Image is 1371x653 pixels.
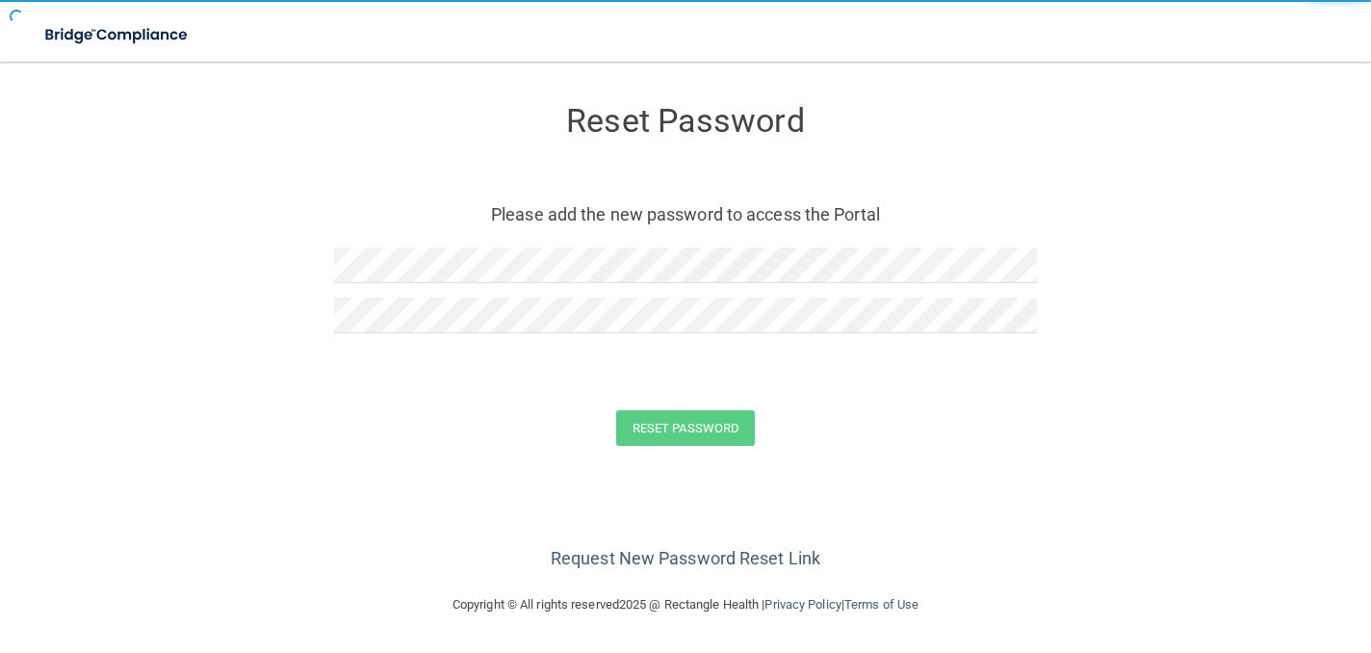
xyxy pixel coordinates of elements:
[844,597,918,612] a: Terms of Use
[29,15,206,55] img: bridge_compliance_login_screen.278c3ca4.svg
[334,574,1037,636] div: Copyright © All rights reserved 2025 @ Rectangle Health | |
[764,597,841,612] a: Privacy Policy
[616,410,755,446] button: Reset Password
[349,198,1022,230] p: Please add the new password to access the Portal
[551,548,820,568] a: Request New Password Reset Link
[334,103,1037,139] h3: Reset Password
